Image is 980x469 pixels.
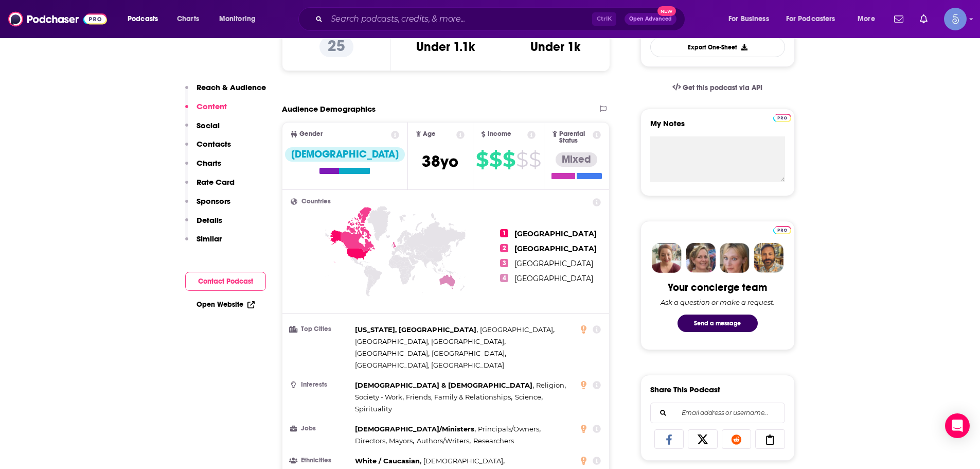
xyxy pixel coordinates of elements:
span: Income [488,131,511,137]
span: [DEMOGRAPHIC_DATA]/Ministers [355,425,474,433]
img: Podchaser Pro [773,226,791,234]
span: , [389,435,414,447]
p: Details [197,215,222,225]
span: Ctrl K [592,12,616,26]
span: [GEOGRAPHIC_DATA], [GEOGRAPHIC_DATA] [355,337,504,345]
a: Share on Reddit [722,429,752,449]
span: $ [516,151,528,168]
p: Similar [197,234,222,244]
h3: Under 1.1k [416,39,475,55]
span: Principals/Owners [478,425,539,433]
span: , [515,391,543,403]
span: Science [515,393,541,401]
div: Mixed [556,152,597,167]
button: Sponsors [185,196,230,215]
button: Content [185,101,227,120]
button: open menu [120,11,171,27]
span: [GEOGRAPHIC_DATA], [GEOGRAPHIC_DATA] [355,361,504,369]
span: 3 [500,259,508,267]
button: Charts [185,158,221,177]
span: , [432,348,506,359]
div: Search podcasts, credits, & more... [308,7,695,31]
button: Social [185,120,220,140]
button: Reach & Audience [185,82,266,101]
p: 25 [319,37,353,57]
span: $ [529,151,541,168]
h3: Interests [291,381,351,388]
div: [DEMOGRAPHIC_DATA] [285,147,405,162]
a: Pro website [773,112,791,122]
span: [US_STATE], [GEOGRAPHIC_DATA] [355,325,476,334]
span: Parental Status [559,131,591,144]
a: Show notifications dropdown [890,10,907,28]
span: $ [503,151,515,168]
span: Religion [536,381,564,389]
span: [GEOGRAPHIC_DATA] [480,325,553,334]
span: , [423,455,505,467]
h3: Share This Podcast [650,385,720,394]
span: Authors/Writers [417,437,469,445]
span: , [355,348,430,359]
div: Ask a question or make a request. [661,298,775,306]
span: , [355,391,404,403]
p: Reach & Audience [197,82,266,92]
span: Mayors [389,437,413,445]
span: [GEOGRAPHIC_DATA] [355,349,428,357]
button: Show profile menu [944,8,967,30]
button: Rate Card [185,177,235,196]
span: 2 [500,244,508,252]
span: [DEMOGRAPHIC_DATA] [423,457,503,465]
p: Rate Card [197,177,235,187]
span: [GEOGRAPHIC_DATA] [432,349,505,357]
span: , [417,435,471,447]
span: Monitoring [219,12,256,26]
div: Open Intercom Messenger [945,413,970,438]
span: Researchers [473,437,514,445]
span: Spirituality [355,405,392,413]
span: Society - Work [355,393,402,401]
span: , [480,324,555,336]
img: Jon Profile [754,243,783,273]
span: For Podcasters [786,12,835,26]
span: , [355,435,387,447]
span: New [657,6,676,16]
button: Export One-Sheet [650,37,785,57]
span: Logged in as Spiral5-G1 [944,8,967,30]
button: Open AdvancedNew [625,13,676,25]
span: Get this podcast via API [683,83,762,92]
span: , [406,391,512,403]
span: Countries [301,198,331,205]
input: Email address or username... [659,403,776,423]
img: Sydney Profile [652,243,682,273]
a: Open Website [197,300,255,309]
span: Friends, Family & Relationships [406,393,511,401]
span: [GEOGRAPHIC_DATA] [514,229,597,238]
p: Sponsors [197,196,230,206]
img: User Profile [944,8,967,30]
span: 1 [500,229,508,237]
a: Podchaser - Follow, Share and Rate Podcasts [8,9,107,29]
a: Pro website [773,224,791,234]
button: Contacts [185,139,231,158]
span: Directors [355,437,385,445]
span: , [355,379,534,391]
span: $ [489,151,502,168]
button: open menu [779,11,850,27]
span: [GEOGRAPHIC_DATA] [514,274,593,283]
a: Share on X/Twitter [688,429,718,449]
img: Jules Profile [720,243,750,273]
p: Content [197,101,227,111]
span: , [536,379,566,391]
span: Open Advanced [629,16,672,22]
p: Charts [197,158,221,168]
span: Podcasts [128,12,158,26]
span: Charts [177,12,199,26]
a: Get this podcast via API [664,75,771,100]
a: Share on Facebook [654,429,684,449]
button: open menu [212,11,269,27]
span: For Business [728,12,769,26]
button: open menu [850,11,888,27]
h3: Jobs [291,425,351,432]
button: Contact Podcast [185,272,266,291]
button: Send a message [678,315,758,332]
